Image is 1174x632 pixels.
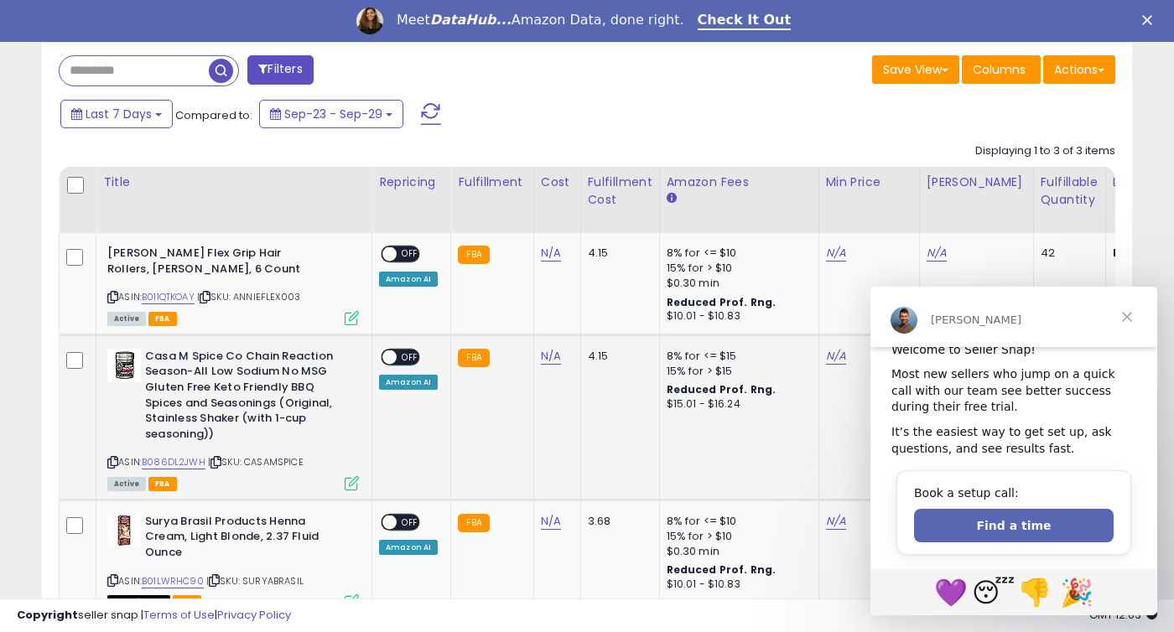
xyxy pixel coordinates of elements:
a: N/A [826,513,846,530]
div: Close [1142,15,1159,25]
div: 15% for > $10 [667,529,806,544]
div: Min Price [826,174,912,191]
b: Reduced Prof. Rng. [667,562,777,577]
div: Repricing [379,174,444,191]
b: Reduced Prof. Rng. [667,295,777,309]
a: N/A [826,245,846,262]
div: Amazon AI [379,375,438,390]
div: Fulfillment [458,174,526,191]
span: | SKU: SURYABRASIL [206,574,304,588]
small: FBA [458,349,489,367]
div: 4.15 [588,349,647,364]
div: 42 [1041,246,1093,261]
i: DataHub... [430,12,512,28]
span: All listings currently available for purchase on Amazon [107,477,146,491]
div: [PERSON_NAME] [927,174,1026,191]
img: 51-yrr+bZkL._SL40_.jpg [107,514,141,547]
div: Cost [541,174,574,191]
div: 8% for <= $15 [667,349,806,364]
button: Sep-23 - Sep-29 [259,100,403,128]
button: Filters [247,55,313,85]
a: N/A [541,348,561,365]
span: Compared to: [175,107,252,123]
div: 4.15 [588,246,647,261]
a: N/A [541,513,561,530]
span: All listings currently available for purchase on Amazon [107,312,146,326]
div: Amazon Fees [667,174,812,191]
span: Sep-23 - Sep-29 [284,106,382,122]
span: Columns [973,61,1026,78]
div: seller snap | | [17,608,291,624]
div: $0.30 min [667,276,806,291]
img: Profile image for Georgie [356,8,383,34]
button: Actions [1043,55,1115,84]
small: Amazon Fees. [667,191,677,206]
span: OFF [397,247,423,262]
a: Check It Out [698,12,792,30]
span: OFF [397,350,423,364]
div: $0.30 min [667,544,806,559]
b: Casa M Spice Co Chain Reaction Season-All Low Sodium No MSG Gluten Free Keto Friendly BBQ Spices ... [145,349,349,446]
a: Privacy Policy [217,607,291,623]
div: Amazon AI [379,540,438,555]
div: Amazon AI [379,272,438,287]
div: ASIN: [107,349,359,489]
div: 15% for > $10 [667,261,806,276]
button: Columns [962,55,1041,84]
a: B011QTKOAY [142,290,195,304]
a: N/A [826,348,846,365]
b: [PERSON_NAME] Flex Grip Hair Rollers, [PERSON_NAME], 6 Count [107,246,311,281]
a: B01LWRHC90 [142,574,204,588]
span: Last 7 Days [86,106,152,122]
div: 15% for > $15 [667,364,806,379]
div: Fulfillable Quantity [1041,174,1099,209]
a: N/A [541,245,561,262]
div: Title [103,174,365,191]
a: Terms of Use [143,607,215,623]
b: Reduced Prof. Rng. [667,382,777,396]
iframe: Intercom live chat message [870,287,1157,615]
strong: Copyright [17,607,78,623]
img: 51KwW7mUKXL._SL40_.jpg [107,349,141,382]
div: 3.68 [588,514,647,529]
div: $10.01 - $10.83 [667,309,806,324]
span: | SKU: CASAMSPICE [208,455,304,469]
span: FBA [148,312,177,326]
span: FBA [148,477,177,491]
small: FBA [458,514,489,532]
button: Last 7 Days [60,100,173,128]
div: Fulfillment Cost [588,174,652,209]
span: | SKU: ANNIEFLEX003 [197,290,300,303]
span: OFF [397,515,423,530]
a: B086DL2JWH [142,455,205,469]
div: Displaying 1 to 3 of 3 items [975,143,1115,159]
small: FBA [458,246,489,264]
div: 8% for <= $10 [667,514,806,529]
div: ASIN: [107,246,359,324]
button: Save View [872,55,959,84]
a: N/A [927,245,947,262]
div: 8% for <= $10 [667,246,806,261]
div: $10.01 - $10.83 [667,578,806,592]
b: Surya Brasil Products Henna Cream, Light Blonde, 2.37 Fluid Ounce [145,514,349,565]
div: $15.01 - $16.24 [667,397,806,412]
div: Meet Amazon Data, done right. [397,12,684,28]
